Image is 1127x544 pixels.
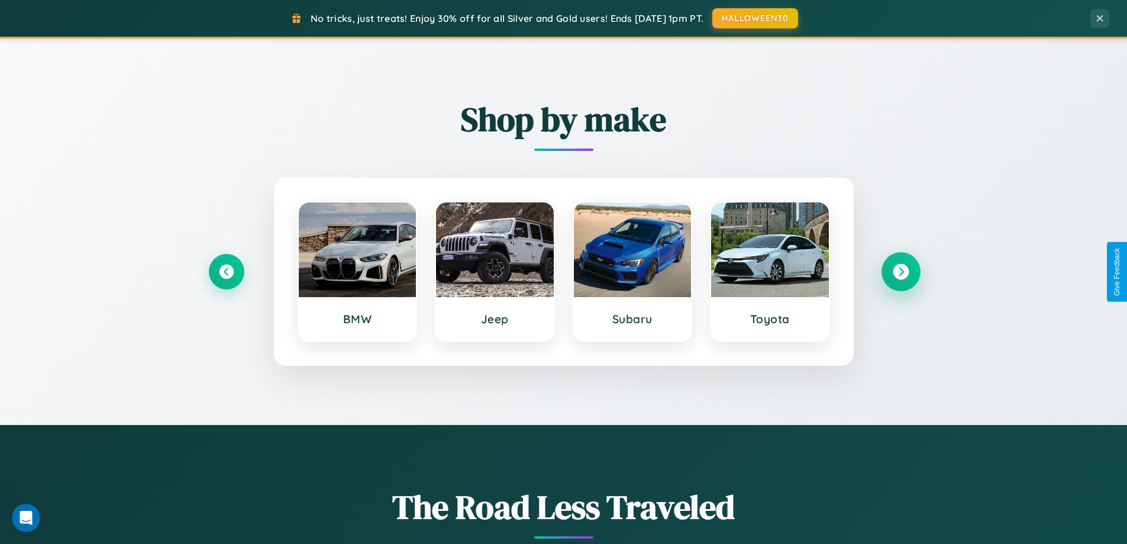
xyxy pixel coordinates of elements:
h3: Subaru [586,312,680,326]
button: HALLOWEEN30 [712,8,798,28]
h2: Shop by make [209,96,919,142]
h3: BMW [311,312,405,326]
iframe: Intercom live chat [12,504,40,532]
div: Give Feedback [1113,248,1121,296]
h1: The Road Less Traveled [209,484,919,530]
h3: Jeep [448,312,542,326]
h3: Toyota [723,312,817,326]
span: No tricks, just treats! Enjoy 30% off for all Silver and Gold users! Ends [DATE] 1pm PT. [311,12,703,24]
